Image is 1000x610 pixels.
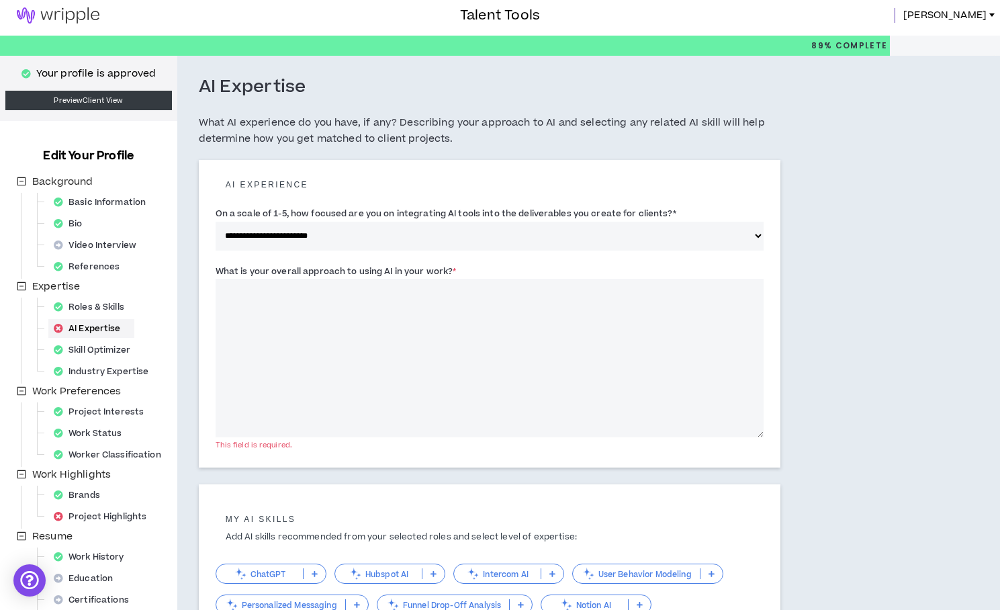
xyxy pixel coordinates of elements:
div: Bio [48,214,96,233]
a: PreviewClient View [5,91,172,110]
div: Basic Information [48,193,159,212]
div: Project Highlights [48,507,160,526]
span: [PERSON_NAME] [903,8,987,23]
span: Work Preferences [30,384,124,400]
p: Personalized Messaging [216,600,345,610]
label: On a scale of 1-5, how focused are you on integrating AI tools into the deliverables you create f... [216,203,676,224]
div: Certifications [48,591,142,609]
h3: Edit Your Profile [38,148,139,164]
span: Expertise [30,279,83,295]
div: Roles & Skills [48,298,138,316]
p: 89% [811,36,887,56]
div: Open Intercom Messenger [13,564,46,597]
p: Hubspot AI [335,569,422,579]
h5: What AI experience do you have, if any? Describing your approach to AI and selecting any related ... [199,115,781,147]
p: Add AI skills recommended from your selected roles and select level of expertise: [216,531,764,543]
span: Expertise [32,279,80,294]
span: Work Highlights [32,468,111,482]
span: minus-square [17,281,26,291]
span: Work Preferences [32,384,121,398]
span: Complete [832,40,887,52]
p: Funnel Drop-Off Analysis [377,600,509,610]
p: ChatGPT [216,569,303,579]
span: minus-square [17,531,26,541]
p: User Behavior Modeling [573,569,700,579]
span: Background [32,175,93,189]
p: Notion AI [541,600,628,610]
div: AI Expertise [48,319,134,338]
div: References [48,257,133,276]
div: Video Interview [48,236,150,255]
div: Work Status [48,424,135,443]
div: Skill Optimizer [48,341,144,359]
div: This field is required. [216,440,764,450]
label: What is your overall approach to using AI in your work? [216,261,457,282]
span: Work Highlights [30,467,113,483]
div: Project Interests [48,402,157,421]
span: minus-square [17,386,26,396]
h5: AI experience [216,180,764,189]
div: Worker Classification [48,445,175,464]
div: Education [48,569,126,588]
p: Your profile is approved [36,67,156,81]
span: minus-square [17,177,26,186]
div: Work History [48,548,138,566]
span: Background [30,174,95,190]
span: minus-square [17,470,26,479]
span: Resume [32,529,73,543]
div: Industry Expertise [48,362,162,381]
h3: AI Expertise [199,76,306,99]
h3: Talent Tools [460,5,540,26]
h5: My AI skills [216,515,764,524]
div: Brands [48,486,113,505]
span: Resume [30,529,75,545]
p: Intercom AI [454,569,541,579]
